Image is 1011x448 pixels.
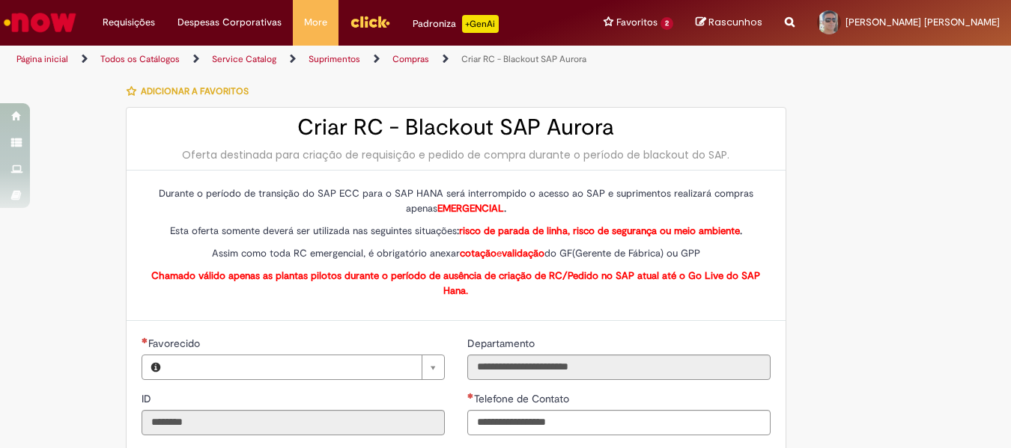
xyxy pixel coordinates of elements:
[460,247,497,260] strong: cotação
[467,337,538,350] span: Somente leitura - Departamento
[212,247,700,260] span: Assim como toda RC emergencial, é obrigatório anexar do GF(Gerente de Fábrica) ou GPP
[661,17,673,30] span: 2
[462,15,499,33] p: +GenAi
[460,247,544,260] span: e
[304,15,327,30] span: More
[142,337,148,343] span: Necessários
[142,355,169,379] button: Favorecido, Visualizar este registro
[11,46,663,73] ul: Trilhas de página
[845,16,1000,28] span: [PERSON_NAME] [PERSON_NAME]
[170,224,742,237] span: Esta oferta somente deverá ser utilizada nas seguintes situações
[151,269,760,297] strong: Chamado válido apenas as plantas pilotos durante o período de ausência de criação de RC/Pedido no...
[142,392,154,405] span: Somente leitura - ID
[141,85,249,97] span: Adicionar a Favoritos
[467,410,771,435] input: Telefone de Contato
[169,355,444,379] a: Limpar campo Favorecido
[457,224,742,237] strong: : .
[461,53,586,65] a: Criar RC - Blackout SAP Aurora
[467,355,771,380] input: Departamento
[696,16,762,30] a: Rascunhos
[177,15,282,30] span: Despesas Corporativas
[437,202,504,215] span: EMERGENCIAL
[126,76,257,107] button: Adicionar a Favoritos
[309,53,360,65] a: Suprimentos
[142,147,771,162] div: Oferta destinada para criação de requisição e pedido de compra durante o período de blackout do SAP.
[142,410,445,435] input: ID
[474,392,572,405] span: Telefone de Contato
[413,15,499,33] div: Padroniza
[437,202,506,215] strong: .
[100,53,180,65] a: Todos os Catálogos
[467,393,474,399] span: Obrigatório Preenchido
[212,53,276,65] a: Service Catalog
[708,15,762,29] span: Rascunhos
[16,53,68,65] a: Página inicial
[142,391,154,406] label: Somente leitura - ID
[392,53,429,65] a: Compras
[148,337,203,350] span: Necessários - Favorecido
[502,247,544,260] strong: validação
[459,224,740,237] span: risco de parada de linha, risco de segurança ou meio ambiente
[159,187,753,215] span: Durante o período de transição do SAP ECC para o SAP HANA será interrompido o acesso ao SAP e sup...
[350,10,390,33] img: click_logo_yellow_360x200.png
[467,336,538,351] label: Somente leitura - Departamento
[616,15,658,30] span: Favoritos
[1,7,79,37] img: ServiceNow
[103,15,155,30] span: Requisições
[142,115,771,140] h2: Criar RC - Blackout SAP Aurora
